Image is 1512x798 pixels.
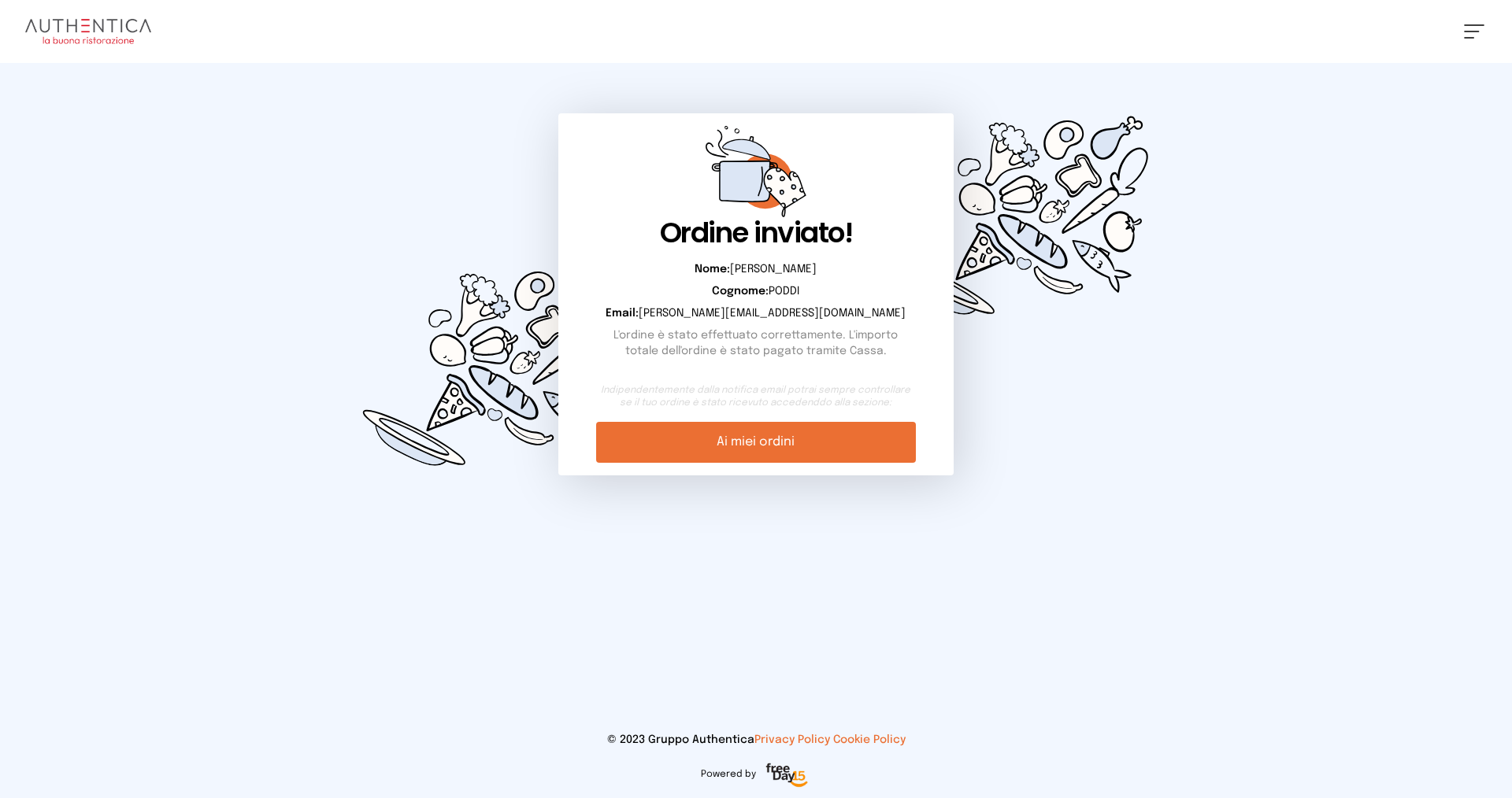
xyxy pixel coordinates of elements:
[701,768,756,781] span: Powered by
[596,305,915,321] p: [PERSON_NAME][EMAIL_ADDRESS][DOMAIN_NAME]
[25,732,1487,748] p: © 2023 Gruppo Authentica
[596,422,915,463] a: Ai miei ordini
[762,760,812,792] img: logo-freeday.3e08031.png
[712,286,769,297] b: Cognome:
[596,217,915,249] h1: Ordine inviato!
[754,734,830,745] a: Privacy Policy
[596,384,915,409] small: Indipendentemente dalla notifica email potrai sempre controllare se il tuo ordine è stato ricevut...
[340,214,643,519] img: d0449c3114cc73e99fc76ced0c51d0cd.svg
[833,734,906,745] a: Cookie Policy
[596,327,915,359] p: L'ordine è stato effettuato correttamente. L'importo totale dell'ordine è stato pagato tramite Ca...
[596,283,915,299] p: PODDI
[695,264,730,275] b: Nome:
[606,308,639,319] b: Email:
[25,19,151,44] img: logo.8f33a47.png
[596,261,915,277] p: [PERSON_NAME]
[869,63,1172,368] img: d0449c3114cc73e99fc76ced0c51d0cd.svg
